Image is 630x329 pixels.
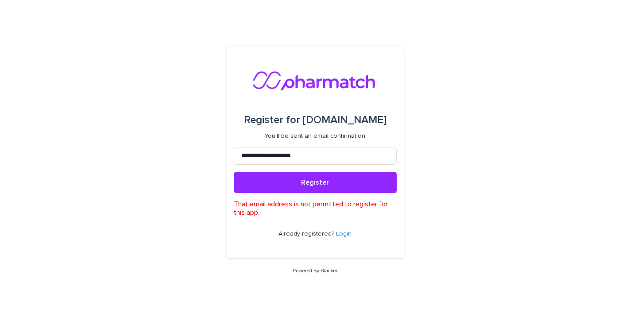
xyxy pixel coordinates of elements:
[244,115,300,125] span: Register for
[265,132,365,140] p: You'll be sent an email confirmation
[278,231,336,237] span: Already registered?
[293,268,337,273] a: Powered By Stacker
[301,179,329,186] span: Register
[336,231,352,237] a: Login
[252,67,378,93] img: nMxkRIEURaCxZB0ULbfH
[234,200,397,217] p: That email address is not permitted to register for this app.
[234,172,397,193] button: Register
[244,108,387,132] div: [DOMAIN_NAME]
